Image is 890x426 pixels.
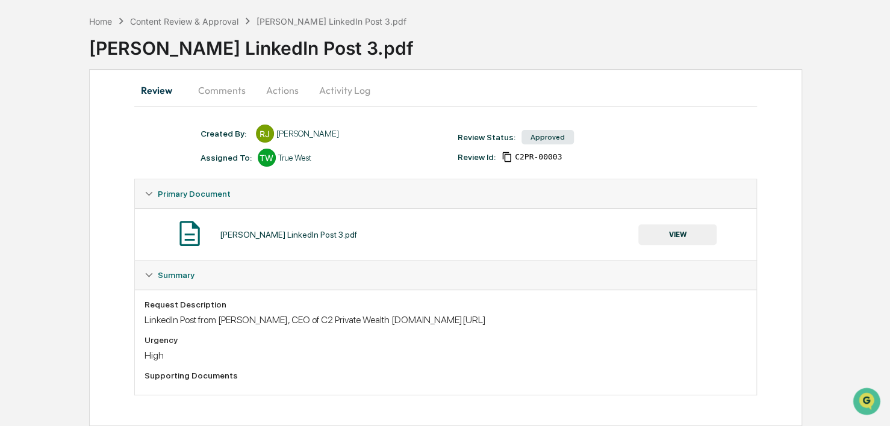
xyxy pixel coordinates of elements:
[515,152,562,162] span: 2cc96e5c-7f89-4eee-882f-4af7919eb509
[276,129,339,138] div: [PERSON_NAME]
[256,125,274,143] div: RJ
[158,189,231,199] span: Primary Document
[134,76,188,105] button: Review
[278,153,311,162] div: True West
[85,203,146,213] a: Powered byPylon
[458,132,515,142] div: Review Status:
[458,152,496,162] div: Review Id:
[145,300,747,309] div: Request Description
[145,314,747,326] div: LinkedIn Post from [PERSON_NAME], CEO of C2 Private Wealth [DOMAIN_NAME][URL]
[24,174,76,187] span: Data Lookup
[87,153,97,162] div: 🗄️
[12,176,22,185] div: 🔎
[135,289,757,395] div: Summary
[220,230,357,239] div: [PERSON_NAME] LinkedIn Post 3.pdf
[135,261,757,289] div: Summary
[135,208,757,260] div: Primary Document
[145,350,747,361] div: High
[12,25,219,45] p: How can we help?
[255,76,310,105] button: Actions
[12,153,22,162] div: 🖐️
[145,371,747,380] div: Supporting Documents
[134,76,758,105] div: secondary tabs example
[89,16,112,26] div: Home
[7,147,82,168] a: 🖐️Preclearance
[257,16,406,26] div: [PERSON_NAME] LinkedIn Post 3.pdf
[188,76,255,105] button: Comments
[41,104,152,114] div: We're available if you need us!
[135,179,757,208] div: Primary Document
[521,130,574,144] div: Approved
[99,152,149,164] span: Attestations
[310,76,380,105] button: Activity Log
[120,204,146,213] span: Pylon
[7,170,81,191] a: 🔎Data Lookup
[89,28,890,59] div: [PERSON_NAME] LinkedIn Post 3.pdf
[201,129,250,138] div: Created By: ‎ ‎
[258,149,276,167] div: TW
[175,218,205,248] img: Document Icon
[851,386,884,419] iframe: Open customer support
[638,224,717,245] button: VIEW
[205,96,219,110] button: Start new chat
[12,92,34,114] img: 1746055101610-c473b297-6a78-478c-a979-82029cc54cd1
[201,153,252,162] div: Assigned To:
[145,335,747,345] div: Urgency
[24,152,78,164] span: Preclearance
[130,16,238,26] div: Content Review & Approval
[82,147,154,168] a: 🗄️Attestations
[41,92,198,104] div: Start new chat
[158,270,194,280] span: Summary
